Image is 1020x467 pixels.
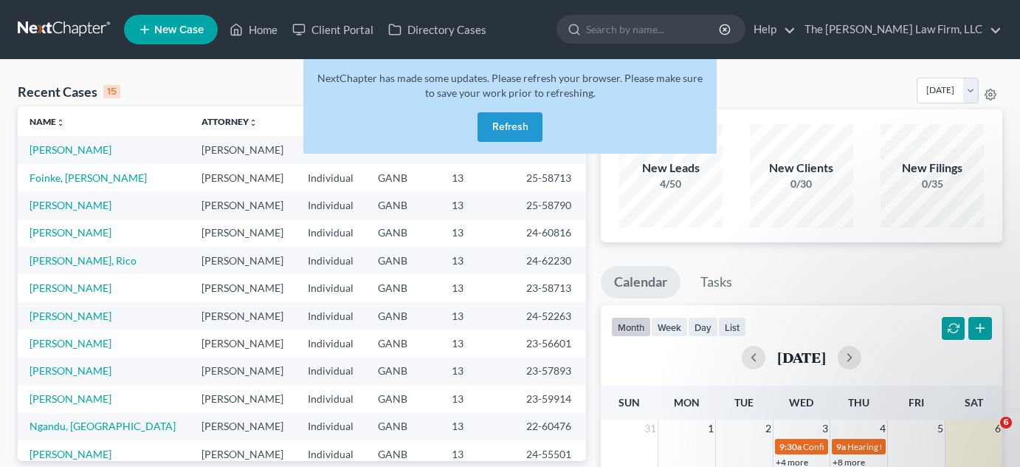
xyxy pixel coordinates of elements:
a: [PERSON_NAME] [30,392,111,405]
span: Wed [789,396,813,409]
td: [PERSON_NAME] [190,191,297,219]
button: Refresh [478,112,542,142]
button: list [718,317,746,337]
td: 13 [440,247,514,274]
button: week [651,317,688,337]
td: Individual [296,247,366,274]
div: Recent Cases [18,83,120,100]
td: 23-57893 [514,358,586,385]
a: Tasks [687,266,745,299]
span: Tue [734,396,754,409]
a: Ngandu, [GEOGRAPHIC_DATA] [30,420,176,432]
td: 23-58713 [514,274,586,301]
td: Individual [296,330,366,357]
input: Search by name... [586,16,721,43]
span: New Case [154,24,204,35]
td: 22-60476 [514,413,586,440]
a: [PERSON_NAME] [30,448,111,460]
td: GANB [366,219,439,247]
td: [PERSON_NAME] [190,274,297,301]
td: GANB [366,330,439,357]
span: 1 [706,420,715,437]
a: [PERSON_NAME] [30,199,111,211]
a: [PERSON_NAME] [30,310,111,322]
td: [PERSON_NAME] [190,247,297,274]
td: 13 [440,413,514,440]
button: day [688,317,718,337]
a: [PERSON_NAME] [30,226,111,239]
span: Thu [848,396,869,409]
td: Individual [296,358,366,385]
td: [PERSON_NAME] [190,136,297,163]
button: month [611,317,651,337]
td: GANB [366,247,439,274]
span: 2 [764,420,773,437]
div: 15 [103,85,120,98]
td: GANB [366,164,439,191]
span: Fri [909,396,924,409]
i: unfold_more [249,118,258,127]
td: GANB [366,274,439,301]
a: [PERSON_NAME] [30,337,111,350]
a: Foinke, [PERSON_NAME] [30,171,147,184]
td: GANB [366,191,439,219]
span: 5 [936,420,945,437]
span: 31 [643,420,658,437]
iframe: Intercom live chat [970,417,1005,452]
td: Individual [296,385,366,412]
a: The [PERSON_NAME] Law Firm, LLC [797,16,1002,43]
td: Individual [296,302,366,330]
td: [PERSON_NAME] [190,164,297,191]
td: GANB [366,302,439,330]
div: 0/35 [881,177,984,191]
a: [PERSON_NAME] [30,364,111,377]
span: 4 [878,420,887,437]
div: 0/30 [750,177,853,191]
div: New Filings [881,160,984,177]
td: 13 [440,164,514,191]
td: 24-60816 [514,219,586,247]
a: [PERSON_NAME] [30,282,111,294]
td: 13 [440,330,514,357]
span: 9a [836,441,846,452]
td: [PERSON_NAME] [190,219,297,247]
span: NextChapter has made some updates. Please refresh your browser. Please make sure to save your wor... [317,72,703,99]
div: New Leads [619,160,723,177]
td: Individual [296,136,366,163]
td: GANB [366,413,439,440]
td: 13 [440,302,514,330]
td: 23-56601 [514,330,586,357]
h2: [DATE] [777,350,826,365]
td: [PERSON_NAME] [190,385,297,412]
div: New Clients [750,160,853,177]
td: 25-58713 [514,164,586,191]
a: Home [222,16,285,43]
span: Hearing for [PERSON_NAME] [847,441,962,452]
span: Sat [965,396,983,409]
span: 9:30a [779,441,802,452]
td: 24-52263 [514,302,586,330]
td: 13 [440,219,514,247]
td: Individual [296,219,366,247]
td: 13 [440,385,514,412]
td: 13 [440,358,514,385]
td: 25-58790 [514,191,586,219]
a: [PERSON_NAME], Rico [30,254,137,267]
div: 4/50 [619,177,723,191]
td: [PERSON_NAME] [190,330,297,357]
td: GANB [366,358,439,385]
td: [PERSON_NAME] [190,358,297,385]
td: Individual [296,274,366,301]
td: GANB [366,385,439,412]
a: Calendar [601,266,680,299]
td: Individual [296,164,366,191]
span: Sun [618,396,640,409]
td: 24-62230 [514,247,586,274]
a: Directory Cases [381,16,494,43]
span: 3 [821,420,830,437]
td: 13 [440,274,514,301]
td: Individual [296,191,366,219]
td: 23-59914 [514,385,586,412]
a: Help [746,16,796,43]
a: Attorneyunfold_more [201,116,258,127]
